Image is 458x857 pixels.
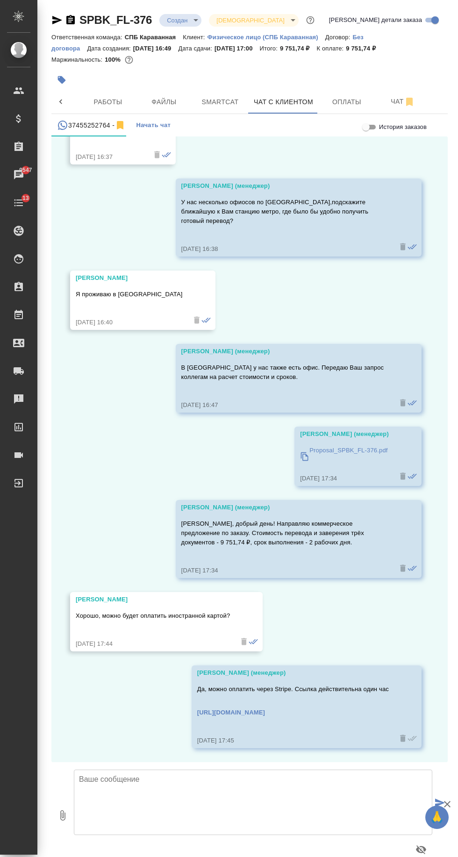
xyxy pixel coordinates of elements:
div: [PERSON_NAME] [76,595,230,604]
span: Работы [86,96,130,108]
p: Итого: [260,45,280,52]
button: Добавить тэг [51,70,72,90]
p: Proposal_SPBK_FL-376.pdf [309,446,387,455]
div: [DATE] 17:44 [76,639,230,649]
a: 13 [2,191,35,214]
p: Физическое лицо (СПБ Караванная) [208,34,325,41]
div: Создан [209,14,298,27]
div: [PERSON_NAME] (менеджер) [197,668,389,678]
span: Оплаты [324,96,369,108]
p: СПБ Караванная [125,34,183,41]
p: [DATE] 16:49 [133,45,179,52]
button: 🙏 [425,806,449,829]
div: simple tabs example [51,114,448,136]
a: Физическое лицо (СПБ Караванная) [208,33,325,41]
a: [URL][DOMAIN_NAME] [197,709,265,716]
p: Без договора [51,34,364,52]
div: [PERSON_NAME] [76,273,183,283]
p: Дата создания: [87,45,133,52]
div: [DATE] 16:40 [76,318,183,327]
button: Начать чат [131,114,175,136]
p: Маржинальность: [51,56,105,63]
span: Файлы [142,96,186,108]
div: [DATE] 17:45 [197,736,389,745]
p: Дата сдачи: [178,45,214,52]
p: [DATE] 17:00 [215,45,260,52]
p: Договор: [325,34,353,41]
span: История заказов [379,122,427,132]
a: Без договора [51,33,364,52]
div: [DATE] 16:38 [181,244,389,254]
p: У нас несколько офиосов по [GEOGRAPHIC_DATA],подскажите ближайшую к Вам станцию метро, где было б... [181,198,389,226]
p: Да, можно оплатить через Stripe. Ссылка действительна один час [197,685,389,694]
div: [PERSON_NAME] (менеджер) [181,503,389,512]
a: 9547 [2,163,35,186]
div: [PERSON_NAME] (менеджер) [181,181,389,191]
p: [PERSON_NAME], добрый день! Направляю коммерческое предложение по заказу. Стоимость перевода и за... [181,519,389,547]
span: 🙏 [429,807,445,827]
a: Proposal_SPBK_FL-376.pdf [300,443,389,469]
span: Начать чат [136,120,171,131]
a: SPBK_FL-376 [79,14,152,26]
p: Ответственная команда: [51,34,125,41]
div: 37455252764 (Artur) - (undefined) [57,120,126,131]
p: К оплате: [317,45,346,52]
p: 100% [105,56,123,63]
div: [DATE] 17:34 [181,566,389,575]
div: Создан [159,14,201,27]
p: Клиент: [183,34,207,41]
div: [DATE] 16:47 [181,400,389,410]
button: Скопировать ссылку [65,14,76,26]
span: 9547 [14,165,37,175]
div: [DATE] 16:37 [76,152,143,162]
button: Доп статусы указывают на важность/срочность заказа [304,14,316,26]
div: [PERSON_NAME] (менеджер) [300,429,389,439]
span: Чат [380,96,425,107]
span: Чат с клиентом [254,96,313,108]
button: Создан [164,16,190,24]
span: 13 [17,193,35,203]
svg: Отписаться [404,96,415,107]
p: В [GEOGRAPHIC_DATA] у нас также есть офис. Передаю Ваш запрос коллегам на расчет стоимости и сроков. [181,363,389,382]
span: [PERSON_NAME] детали заказа [329,15,422,25]
button: Скопировать ссылку для ЯМессенджера [51,14,63,26]
p: 9 751,74 ₽ [280,45,317,52]
p: Хорошо, можно будет оплатить иностранной картой? [76,611,230,621]
div: [PERSON_NAME] (менеджер) [181,347,389,356]
p: Я проживаю в [GEOGRAPHIC_DATA] [76,290,183,299]
p: 9 751,74 ₽ [346,45,383,52]
span: Smartcat [198,96,243,108]
button: [DEMOGRAPHIC_DATA] [214,16,287,24]
button: 0.00 RUB; [123,54,135,66]
div: [DATE] 17:34 [300,474,389,483]
svg: Отписаться [114,120,126,131]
